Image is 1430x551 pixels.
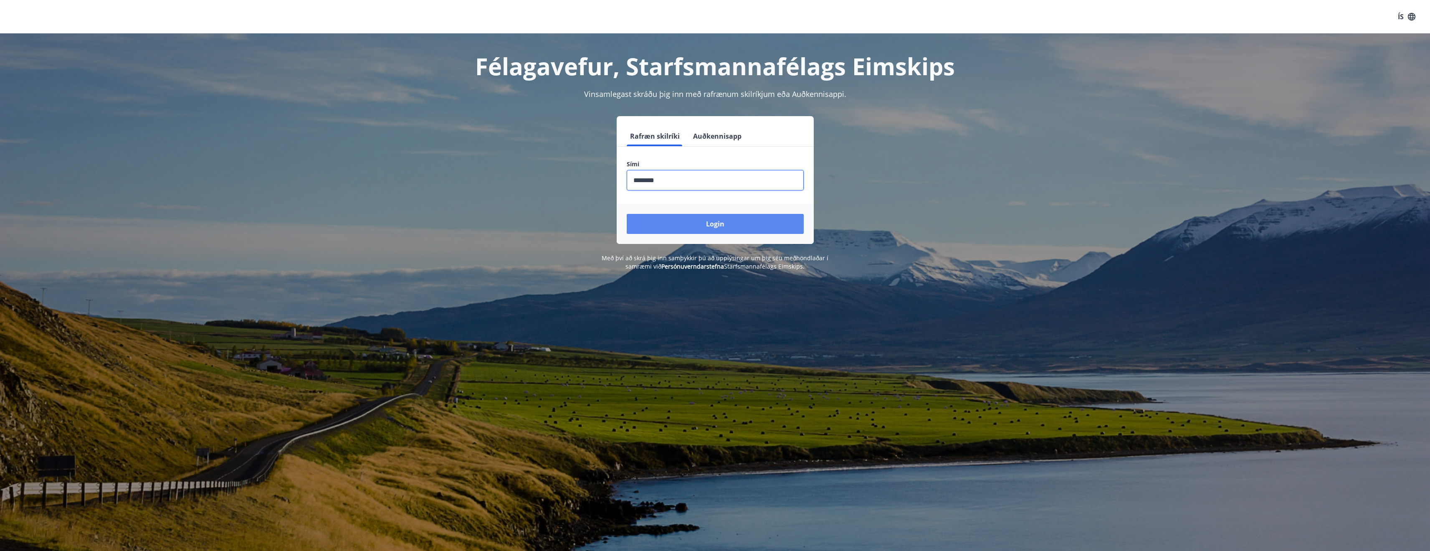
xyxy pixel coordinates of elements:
a: Persónuverndarstefna [661,262,724,270]
label: Sími [627,160,804,168]
button: Auðkennisapp [690,126,745,146]
button: Rafræn skilríki [627,126,683,146]
button: ÍS [1393,9,1420,24]
span: Vinsamlegast skráðu þig inn með rafrænum skilríkjum eða Auðkennisappi. [584,89,846,99]
span: Með því að skrá þig inn samþykkir þú að upplýsingar um þig séu meðhöndlaðar í samræmi við Starfsm... [602,254,828,270]
button: Login [627,214,804,234]
h1: Félagavefur, Starfsmannafélags Eimskips [425,50,1006,82]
